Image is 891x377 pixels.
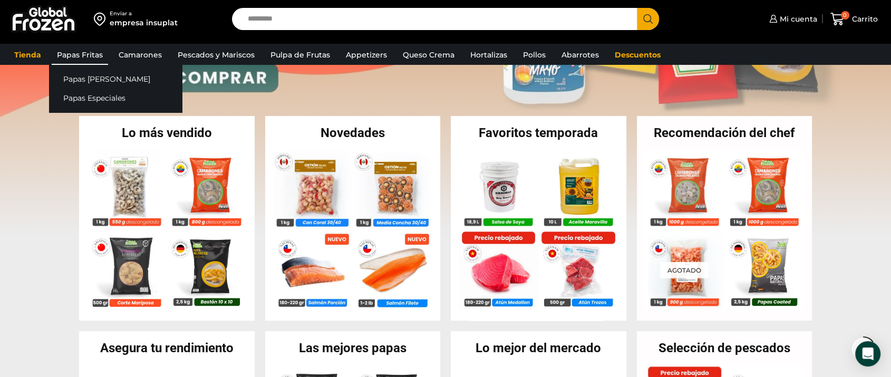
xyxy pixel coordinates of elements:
a: Mi cuenta [767,8,817,30]
img: address-field-icon.svg [94,10,110,28]
h2: Lo mejor del mercado [451,342,626,354]
a: Papas Especiales [49,89,182,108]
button: Search button [637,8,659,30]
a: Tienda [9,45,46,65]
span: Carrito [849,14,878,24]
a: Pescados y Mariscos [172,45,260,65]
a: Camarones [113,45,167,65]
a: Descuentos [609,45,666,65]
a: Pulpa de Frutas [265,45,335,65]
h2: Las mejores papas [265,342,441,354]
a: Abarrotes [556,45,604,65]
h2: Novedades [265,127,441,139]
a: Papas Fritas [52,45,108,65]
h2: Favoritos temporada [451,127,626,139]
div: Open Intercom Messenger [855,341,880,366]
a: Appetizers [341,45,392,65]
h2: Lo más vendido [79,127,255,139]
h2: Selección de pescados [637,342,812,354]
a: Papas [PERSON_NAME] [49,69,182,89]
div: empresa insuplat [110,17,178,28]
a: Pollos [518,45,551,65]
span: Mi cuenta [777,14,817,24]
p: Agotado [660,262,709,278]
a: 0 Carrito [828,7,880,32]
a: Hortalizas [465,45,512,65]
h2: Asegura tu rendimiento [79,342,255,354]
a: Queso Crema [398,45,460,65]
span: 0 [841,11,849,20]
div: Enviar a [110,10,178,17]
h2: Recomendación del chef [637,127,812,139]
